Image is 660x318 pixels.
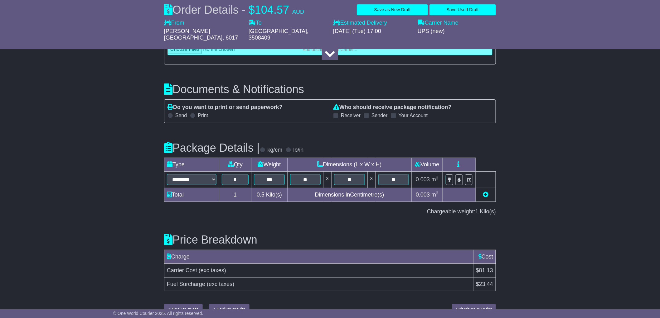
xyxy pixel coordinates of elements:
[431,192,439,198] span: m
[431,176,439,183] span: m
[167,281,205,287] span: Fuel Surcharge
[249,20,262,26] label: To
[164,234,496,246] h3: Price Breakdown
[475,208,478,215] span: 1
[452,304,496,315] button: Submit Your Order
[333,104,452,111] label: Who should receive package notification?
[164,28,222,41] span: [PERSON_NAME][GEOGRAPHIC_DATA]
[219,188,251,202] td: 1
[167,44,493,55] a: Add documents for Carrier...
[341,112,361,118] label: Receiver
[209,304,250,315] button: < Back to results
[164,158,219,172] td: Type
[456,307,492,312] span: Submit Your Order
[292,9,304,15] span: AUD
[222,35,238,41] span: , 6017
[294,147,304,154] label: lb/in
[367,172,376,188] td: x
[164,142,260,154] h3: Package Details |
[416,192,430,198] span: 0.003
[164,208,496,215] div: Chargeable weight: Kilo(s)
[164,250,473,263] td: Charge
[255,3,289,16] span: 104.57
[167,267,197,273] span: Carrier Cost
[436,176,439,180] sup: 3
[199,267,226,273] span: (exc taxes)
[207,281,234,287] span: (exc taxes)
[164,20,184,26] label: From
[167,104,283,111] label: Do you want to print or send paperwork?
[418,28,496,35] div: UPS (new)
[198,112,208,118] label: Print
[371,112,388,118] label: Sender
[249,28,307,34] span: [GEOGRAPHIC_DATA]
[399,112,428,118] label: Your Account
[288,158,412,172] td: Dimensions (L x W x H)
[249,28,308,41] span: , 3508409
[164,3,304,17] div: Order Details -
[164,83,496,96] h3: Documents & Notifications
[175,112,187,118] label: Send
[418,20,459,26] label: Carrier Name
[113,311,203,316] span: © One World Courier 2025. All rights reserved.
[411,158,443,172] td: Volume
[483,192,488,198] a: Add new item
[288,188,412,202] td: Dimensions in Centimetre(s)
[357,4,428,15] button: Save as New Draft
[429,4,496,15] button: Save Used Draft
[164,304,203,315] button: < Back to quote
[333,20,411,26] label: Estimated Delivery
[323,172,332,188] td: x
[219,158,251,172] td: Qty
[257,192,264,198] span: 0.5
[476,281,493,287] span: $23.44
[251,188,287,202] td: Kilo(s)
[476,267,493,273] span: $81.13
[436,191,439,195] sup: 3
[473,250,496,263] td: Cost
[249,3,255,16] span: $
[164,188,219,202] td: Total
[251,158,287,172] td: Weight
[416,176,430,183] span: 0.003
[333,28,411,35] div: [DATE] (Tue) 17:00
[268,147,283,154] label: kg/cm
